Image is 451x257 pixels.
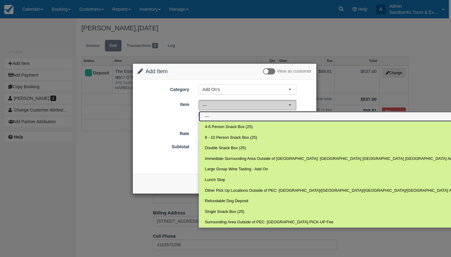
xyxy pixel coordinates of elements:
span: 4-6 Person Snack Box (25) [205,124,253,130]
span: Refundable Dog Deposit [205,198,249,204]
span: Large Group Wine Tasting - Add On [205,166,268,172]
span: Lunch Stop [205,177,225,183]
label: Category [133,84,194,93]
button: — [199,100,296,110]
label: Subtotal [133,142,194,150]
span: View as customer [277,69,311,74]
span: Add On's [202,86,288,93]
span: — [202,102,288,108]
label: Item [133,99,194,108]
span: — [205,114,209,119]
span: Single Snack Box (25) [205,209,245,215]
span: Double Snack Box (25) [205,145,246,151]
span: 8 - 10 Person Snack Box (25) [205,135,257,141]
span: Surrounding Area Outside of PEC: [GEOGRAPHIC_DATA] PICK-UP Fee [205,219,333,225]
button: Add On's [199,84,296,95]
label: Rate [133,128,194,137]
span: Add Item [146,68,168,74]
